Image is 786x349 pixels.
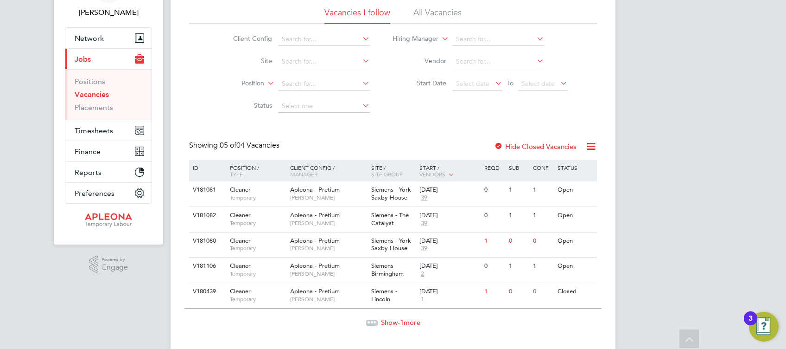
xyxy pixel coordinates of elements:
span: Engage [102,264,128,271]
div: 0 [482,181,506,199]
span: Siemens Birmingham [371,262,404,278]
button: Timesheets [65,120,152,141]
label: Site [219,57,272,65]
li: All Vacancies [413,7,462,24]
span: To [504,77,516,89]
div: Conf [531,160,555,175]
a: Go to home page [65,213,152,228]
span: Cleaner [230,237,251,245]
label: Status [219,101,272,110]
span: Siemens - York Saxby House [371,186,411,201]
span: Simon Ward [65,7,152,18]
div: Open [555,258,596,275]
div: Open [555,181,596,199]
div: Site / [369,160,418,182]
span: Siemens - York Saxby House [371,237,411,252]
input: Search for... [279,33,370,46]
label: Start Date [393,79,446,87]
span: Reports [75,168,101,177]
span: Cleaner [230,287,251,295]
input: Search for... [279,78,370,90]
a: Powered byEngage [89,256,128,273]
input: Search for... [453,55,544,68]
div: 1 [482,233,506,250]
span: Powered by [102,256,128,264]
span: 05 of [220,141,236,150]
div: 1 [531,207,555,224]
span: Select date [521,79,555,88]
span: 39 [419,245,429,252]
span: Type [230,170,243,178]
div: Closed [555,283,596,300]
div: V181081 [190,181,223,199]
span: Show more [381,318,420,327]
button: Finance [65,141,152,162]
span: [PERSON_NAME] [290,220,367,227]
span: [PERSON_NAME] [290,194,367,201]
span: Apleona - Pretium [290,237,340,245]
span: Cleaner [230,262,251,270]
span: 39 [419,220,429,227]
div: 1 [482,283,506,300]
div: [DATE] [419,288,480,296]
img: apleona-logo-retina.png [85,213,132,228]
span: Apleona - Pretium [290,287,340,295]
a: Placements [75,103,113,112]
span: Temporary [230,270,285,278]
span: Apleona - Pretium [290,211,340,219]
a: Positions [75,77,105,86]
input: Select one [279,100,370,113]
button: Network [65,28,152,48]
div: Client Config / [288,160,369,182]
div: 1 [531,258,555,275]
span: 39 [419,194,429,202]
input: Search for... [279,55,370,68]
div: 3 [748,318,753,330]
div: Jobs [65,69,152,120]
div: V181082 [190,207,223,224]
span: Apleona - Pretium [290,186,340,194]
span: Temporary [230,220,285,227]
div: 1 [507,258,531,275]
div: V181080 [190,233,223,250]
div: 0 [482,258,506,275]
button: Reports [65,162,152,182]
span: Vendors [419,170,445,178]
a: Vacancies [75,90,109,99]
span: Cleaner [230,186,251,194]
div: Position / [223,160,288,182]
label: Position [211,79,264,88]
span: -1 [398,318,404,327]
label: Hiring Manager [385,34,438,44]
span: Temporary [230,194,285,201]
div: [DATE] [419,237,480,245]
div: Sub [507,160,531,175]
span: Temporary [230,296,285,303]
div: [DATE] [419,212,480,220]
span: Jobs [75,55,91,64]
button: Jobs [65,49,152,69]
span: Select date [456,79,489,88]
button: Open Resource Center, 3 new notifications [749,312,779,342]
span: [PERSON_NAME] [290,296,367,303]
div: 1 [531,181,555,199]
div: 1 [507,207,531,224]
div: Open [555,233,596,250]
div: [DATE] [419,186,480,194]
div: 0 [507,283,531,300]
span: [PERSON_NAME] [290,270,367,278]
span: Cleaner [230,211,251,219]
li: Vacancies I follow [324,7,390,24]
div: 0 [482,207,506,224]
div: V181106 [190,258,223,275]
div: V180439 [190,283,223,300]
label: Hide Closed Vacancies [494,142,577,151]
div: 0 [531,283,555,300]
span: Finance [75,147,101,156]
input: Search for... [453,33,544,46]
span: Temporary [230,245,285,252]
div: Start / [417,160,482,183]
div: ID [190,160,223,175]
div: Reqd [482,160,506,175]
div: 0 [531,233,555,250]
